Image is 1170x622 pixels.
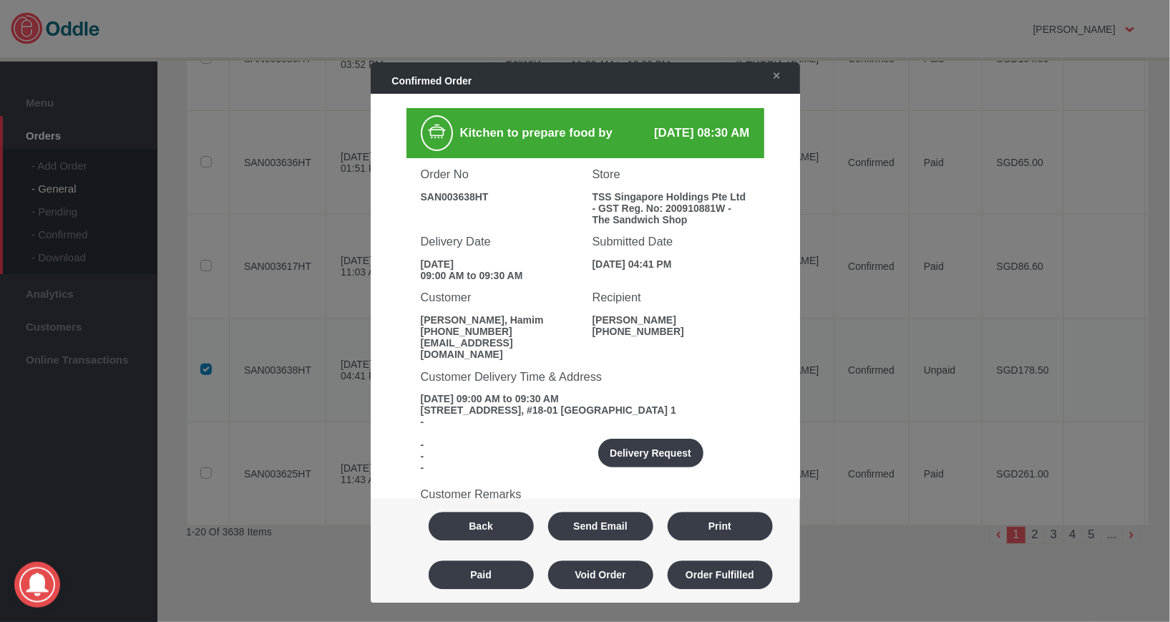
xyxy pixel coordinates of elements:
a: ✕ [759,63,789,89]
div: TSS Singapore Holdings Pte Ltd - GST Reg. No: 200910881W - The Sandwich Shop [593,191,750,225]
div: [DATE] 09:00 AM to 09:30 AM [421,394,750,405]
div: - [421,417,750,428]
h3: Recipient [593,291,750,305]
div: - [421,462,578,474]
img: cooking.png [426,120,448,142]
div: [DATE] 04:41 PM [593,258,750,270]
div: 09:00 AM to 09:30 AM [421,270,578,281]
h3: Customer Remarks [421,487,750,501]
div: - [421,451,578,462]
h3: Customer [421,291,578,305]
h3: Submitted Date [593,235,750,249]
div: [DATE] [421,258,578,270]
h3: Store [593,168,750,182]
button: Paid [429,560,534,589]
div: [DATE] 08:30 AM [638,126,749,140]
button: Back [429,512,534,540]
button: Send Email [548,512,653,540]
div: [PERSON_NAME], Hamim [421,314,578,326]
button: Void Order [548,560,653,589]
div: [PHONE_NUMBER] [421,326,578,337]
div: [STREET_ADDRESS], #18-01 [GEOGRAPHIC_DATA] 1 [421,405,750,417]
h3: Delivery Date [421,235,578,249]
div: Confirmed Order [378,68,751,94]
button: Order Fulfilled [668,560,773,589]
button: Delivery Request [598,439,703,468]
div: [PHONE_NUMBER] [593,326,750,337]
button: Print [668,512,773,540]
div: SAN003638HT [421,191,578,203]
h3: Customer Delivery Time & Address [421,370,750,384]
div: [PERSON_NAME] [593,314,750,326]
div: [EMAIL_ADDRESS][DOMAIN_NAME] [421,337,578,360]
div: - [421,439,578,451]
h3: Order No [421,168,578,182]
div: Kitchen to prepare food by [453,115,639,151]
